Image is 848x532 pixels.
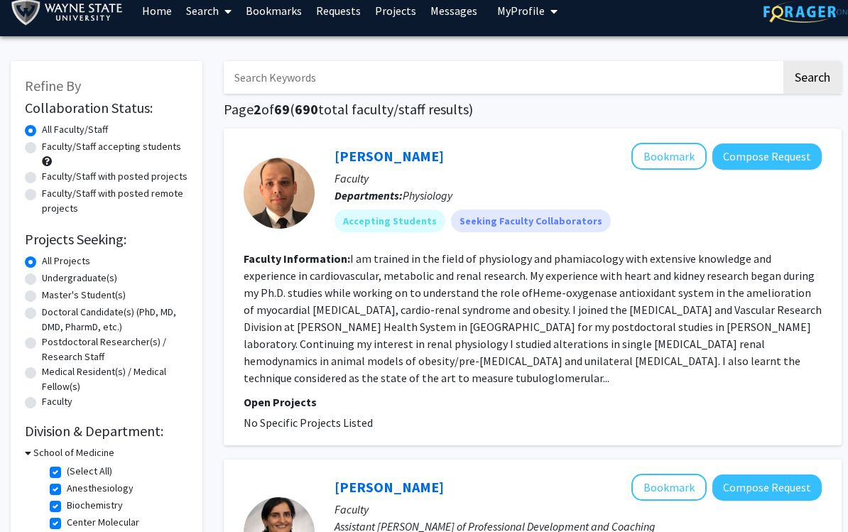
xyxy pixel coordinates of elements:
[244,251,822,385] fg-read-more: I am trained in the field of physiology and phamiacology with extensive knowledge and experience ...
[67,481,134,496] label: Anesthesiology
[295,100,318,118] span: 690
[33,445,114,460] h3: School of Medicine
[42,254,90,268] label: All Projects
[335,147,444,165] a: [PERSON_NAME]
[335,170,822,187] p: Faculty
[42,122,108,137] label: All Faculty/Staff
[335,501,822,518] p: Faculty
[451,210,611,232] mat-chip: Seeking Faculty Collaborators
[42,394,72,409] label: Faculty
[67,464,112,479] label: (Select All)
[244,251,350,266] b: Faculty Information:
[254,100,261,118] span: 2
[25,231,188,248] h2: Projects Seeking:
[42,364,188,394] label: Medical Resident(s) / Medical Fellow(s)
[274,100,290,118] span: 69
[335,478,444,496] a: [PERSON_NAME]
[42,186,188,216] label: Faculty/Staff with posted remote projects
[244,393,822,411] p: Open Projects
[783,61,842,94] button: Search
[712,143,822,170] button: Compose Request to Sumit Monu
[25,99,188,116] h2: Collaboration Status:
[244,416,373,430] span: No Specific Projects Listed
[42,288,126,303] label: Master's Student(s)
[497,4,545,18] span: My Profile
[42,335,188,364] label: Postdoctoral Researcher(s) / Research Staff
[11,468,60,521] iframe: Chat
[224,61,781,94] input: Search Keywords
[224,101,842,118] h1: Page of ( total faculty/staff results)
[25,77,81,94] span: Refine By
[42,271,117,286] label: Undergraduate(s)
[42,169,187,184] label: Faculty/Staff with posted projects
[67,498,123,513] label: Biochemistry
[25,423,188,440] h2: Division & Department:
[42,305,188,335] label: Doctoral Candidate(s) (PhD, MD, DMD, PharmD, etc.)
[42,139,181,154] label: Faculty/Staff accepting students
[712,474,822,501] button: Compose Request to Teena Chopra
[335,210,445,232] mat-chip: Accepting Students
[631,143,707,170] button: Add Sumit Monu to Bookmarks
[335,188,403,202] b: Departments:
[403,188,452,202] span: Physiology
[631,474,707,501] button: Add Teena Chopra to Bookmarks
